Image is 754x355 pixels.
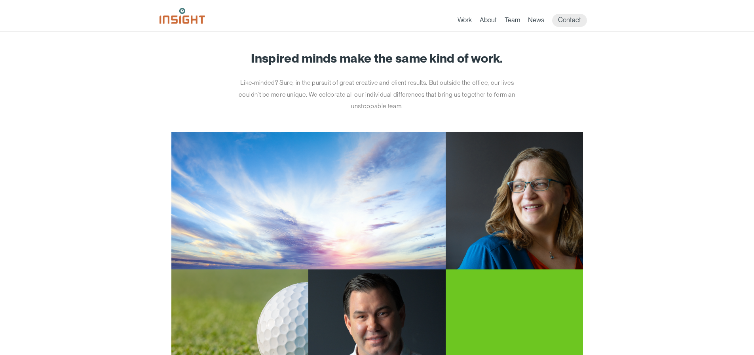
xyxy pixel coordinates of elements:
a: Team [505,16,520,27]
a: News [528,16,544,27]
h1: Inspired minds make the same kind of work. [171,52,583,65]
a: Work [458,16,472,27]
a: Contact [552,14,587,27]
nav: primary navigation menu [458,14,595,27]
img: Jill Smith [446,132,583,269]
a: About [480,16,497,27]
img: Insight Marketing Design [160,8,205,24]
p: Like-minded? Sure, in the pursuit of great creative and client results. But outside the office, o... [229,77,526,112]
a: Jill Smith [171,132,583,269]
